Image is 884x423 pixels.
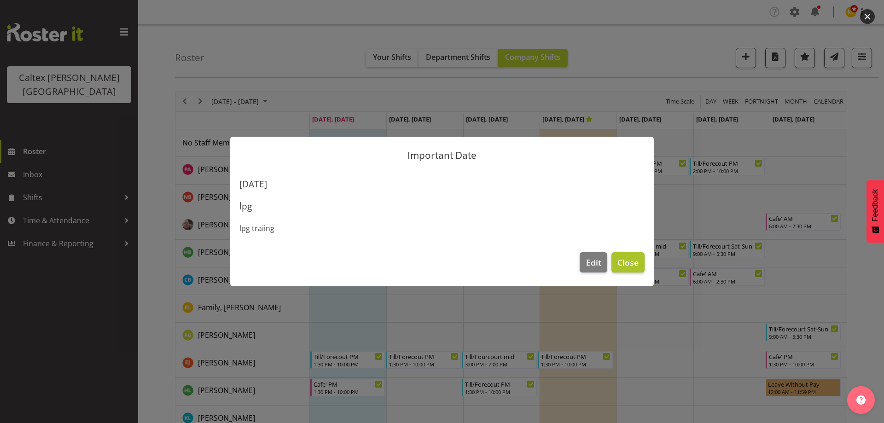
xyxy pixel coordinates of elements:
img: help-xxl-2.png [856,395,866,405]
h4: [DATE] [239,179,645,190]
button: Edit [580,252,607,272]
button: Feedback - Show survey [867,180,884,243]
p: Important Date [239,151,645,160]
span: Close [617,256,639,268]
button: Close [611,252,645,272]
span: Feedback [871,189,879,221]
span: Edit [586,256,601,268]
h4: lpg [239,201,645,212]
p: lpg traiing [239,223,645,234]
